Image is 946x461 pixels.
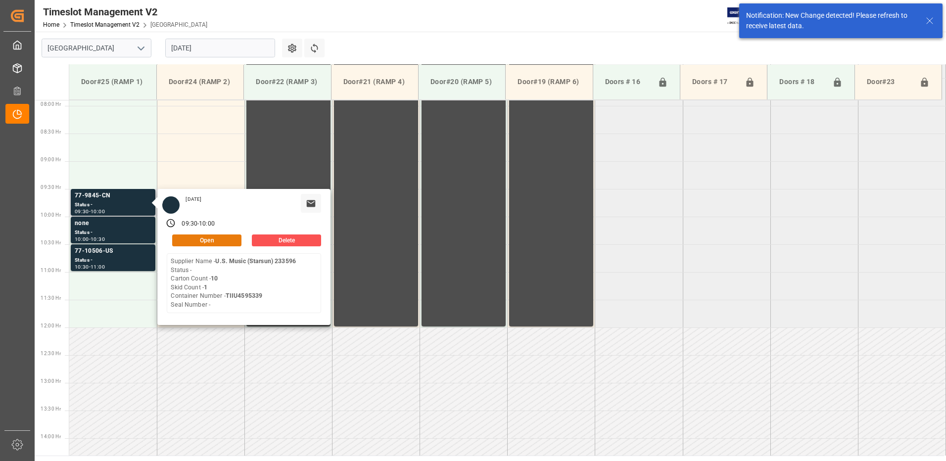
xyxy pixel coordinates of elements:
span: 11:30 Hr [41,295,61,301]
div: 77-9845-CN [75,191,151,201]
div: Notification: New Change detected! Please refresh to receive latest data. [746,10,916,31]
button: open menu [133,41,148,56]
span: 09:00 Hr [41,157,61,162]
b: U.S. Music (Starsun) 233596 [215,258,296,265]
img: Exertis%20JAM%20-%20Email%20Logo.jpg_1722504956.jpg [727,7,761,25]
span: 14:00 Hr [41,434,61,439]
button: Delete [252,234,321,246]
span: 09:30 Hr [41,184,61,190]
div: 09:30 [75,209,89,214]
span: 11:00 Hr [41,268,61,273]
div: 10:00 [75,237,89,241]
div: 11:00 [91,265,105,269]
div: Supplier Name - Status - Carton Count - Skid Count - Container Number - Seal Number - [171,257,296,309]
span: 10:00 Hr [41,212,61,218]
span: 08:30 Hr [41,129,61,135]
span: 12:30 Hr [41,351,61,356]
div: - [89,209,91,214]
b: 1 [204,284,207,291]
div: Door#19 (RAMP 6) [514,73,584,91]
div: Door#21 (RAMP 4) [339,73,410,91]
button: Open [172,234,241,246]
div: Status - [75,201,151,209]
div: Status - [75,229,151,237]
div: Door#24 (RAMP 2) [165,73,236,91]
div: Door#23 [863,73,915,92]
span: 12:00 Hr [41,323,61,328]
span: 10:30 Hr [41,240,61,245]
div: 10:00 [91,209,105,214]
div: - [197,220,199,229]
span: 08:00 Hr [41,101,61,107]
input: Type to search/select [42,39,151,57]
b: 10 [211,275,218,282]
div: 09:30 [182,220,197,229]
div: - [89,237,91,241]
div: Doors # 16 [601,73,654,92]
div: Door#20 (RAMP 5) [426,73,497,91]
span: 13:00 Hr [41,378,61,384]
div: 10:30 [75,265,89,269]
div: none [75,219,151,229]
span: 13:30 Hr [41,406,61,412]
div: Door#22 (RAMP 3) [252,73,323,91]
input: DD.MM.YYYY [165,39,275,57]
div: 10:00 [199,220,215,229]
div: [DATE] [182,196,205,203]
div: Status - [75,256,151,265]
div: Door#25 (RAMP 1) [77,73,148,91]
div: - [89,265,91,269]
div: Timeslot Management V2 [43,4,207,19]
div: Doors # 17 [688,73,741,92]
a: Timeslot Management V2 [70,21,140,28]
div: Doors # 18 [775,73,828,92]
div: 10:30 [91,237,105,241]
div: 77-10506-US [75,246,151,256]
b: TIIU4595339 [226,292,262,299]
a: Home [43,21,59,28]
